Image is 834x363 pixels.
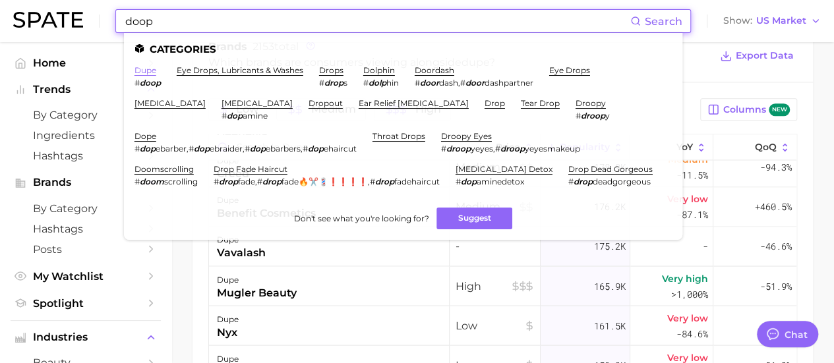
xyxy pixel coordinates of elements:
[645,15,682,28] span: Search
[11,146,161,166] a: Hashtags
[700,98,797,121] button: Columnsnew
[11,105,161,125] a: by Category
[257,177,262,186] span: #
[33,150,138,162] span: Hashtags
[308,144,324,154] em: dop
[11,125,161,146] a: Ingredients
[217,271,297,287] div: dupe
[485,78,533,88] span: dashpartner
[140,144,156,154] em: dop
[134,144,357,154] div: , , ,
[134,78,140,88] span: #
[394,177,440,186] span: fadehaircut
[717,47,797,65] button: Export Data
[217,232,266,248] div: dupe
[189,144,194,154] span: #
[500,144,525,154] em: droop
[209,266,796,306] button: dupemugler beautyHigh165.9kVery high>1,000%-51.9%
[755,142,777,152] span: QoQ
[262,177,282,186] em: drop
[756,17,806,24] span: US Market
[760,159,792,175] span: -94.3%
[33,57,138,69] span: Home
[576,98,606,108] a: droopy
[219,177,238,186] em: drop
[495,144,500,154] span: #
[134,164,194,174] a: doomscrolling
[477,177,524,186] span: aminedetox
[713,134,796,160] button: QoQ
[760,238,792,254] span: -46.6%
[605,111,610,121] span: y
[33,331,138,343] span: Industries
[765,318,792,333] span: -2.5%
[217,285,297,300] div: mugler beauty
[11,239,161,260] a: Posts
[33,270,138,283] span: My Watchlist
[343,78,347,88] span: s
[222,98,293,108] a: [MEDICAL_DATA]
[156,144,187,154] span: ebarber
[439,78,458,88] span: dash
[33,129,138,142] span: Ingredients
[177,65,303,75] a: eye drops, lubricants & washes
[134,98,206,108] a: [MEDICAL_DATA]
[282,177,368,186] span: fade🔥✂️💈❗️❗️❗️❗️
[441,144,580,154] div: ,
[415,78,420,88] span: #
[209,227,796,266] button: dupevavalash-175.2k--46.6%
[217,324,239,340] div: nyx
[593,278,625,294] span: 165.9k
[549,65,590,75] a: eye drops
[309,98,343,108] a: dropout
[227,111,243,121] em: dop
[593,238,625,254] span: 175.2k
[667,310,708,325] span: Very low
[245,144,250,154] span: #
[209,306,796,345] button: dupenyxLow161.5kVery low-84.6%-2.5%
[33,223,138,235] span: Hashtags
[266,144,301,154] span: ebarbers
[720,13,824,30] button: ShowUS Market
[363,65,395,75] a: dolphin
[456,164,552,174] a: [MEDICAL_DATA] detox
[243,111,268,121] span: amine
[446,144,471,154] em: droop
[134,43,672,55] li: Categories
[33,84,138,96] span: Trends
[11,80,161,99] button: Trends
[164,177,198,186] span: scrolling
[465,78,485,88] em: door
[676,167,708,183] span: -11.5%
[676,207,708,223] span: -87.1%
[222,111,227,121] span: #
[375,177,394,186] em: drop
[760,278,792,294] span: -51.9%
[415,65,454,75] a: doordash
[455,318,535,333] span: Low
[217,245,266,261] div: vavalash
[293,213,429,223] span: Don't see what you're looking for?
[134,65,156,75] a: dupe
[324,144,357,154] span: ehaircut
[525,144,580,154] span: yeyesmakeup
[755,199,792,215] span: +460.5%
[217,311,239,327] div: dupe
[194,144,210,154] em: dop
[769,103,790,116] span: new
[134,131,156,141] a: dope
[134,144,140,154] span: #
[415,78,533,88] div: ,
[303,144,308,154] span: #
[662,270,708,286] span: Very high
[238,177,255,186] span: fade
[33,243,138,256] span: Posts
[319,78,324,88] span: #
[441,131,492,141] a: droopy eyes
[369,78,386,88] em: dolp
[33,177,138,188] span: Brands
[574,177,593,186] em: drop
[485,98,505,108] a: drop
[461,177,477,186] em: dop
[319,65,343,75] a: drops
